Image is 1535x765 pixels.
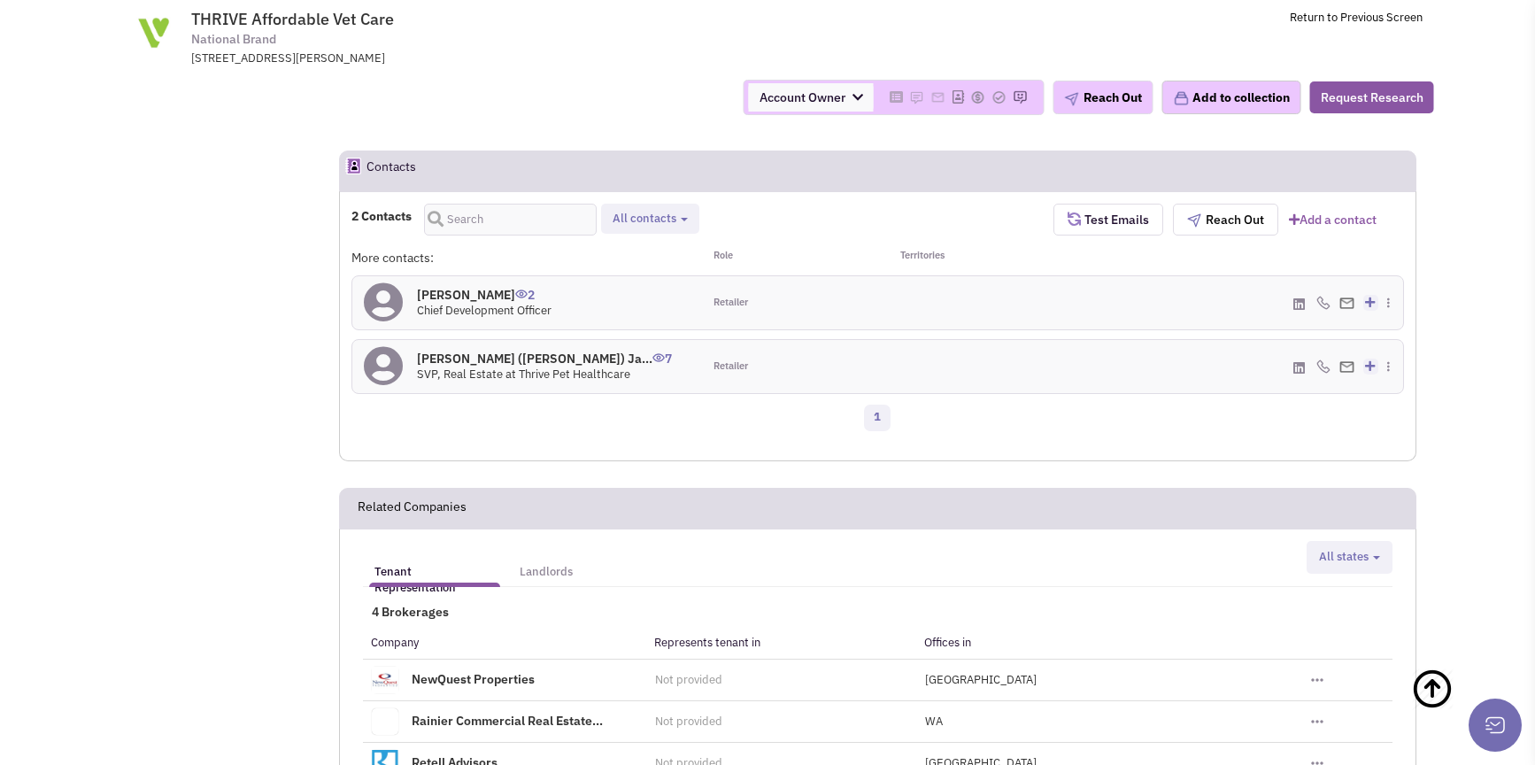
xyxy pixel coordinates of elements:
a: Return to Previous Screen [1290,10,1423,25]
img: Please add to your accounts [992,90,1007,104]
img: Please add to your accounts [971,90,985,104]
a: 1 [864,405,891,431]
span: All contacts [613,211,676,226]
h4: [PERSON_NAME] ([PERSON_NAME]) Ja... [417,351,672,367]
h5: Landlords [520,564,573,580]
img: Email%20Icon.png [1339,361,1354,373]
span: Chief Development Officer [417,303,552,318]
button: All contacts [607,210,693,228]
span: SVP, Real Estate at Thrive Pet Healthcare [417,367,630,382]
span: Account Owner [749,83,874,112]
div: [STREET_ADDRESS][PERSON_NAME] [191,50,653,67]
span: THRIVE Affordable Vet Care [191,9,394,29]
div: More contacts: [351,249,702,267]
button: All states [1314,548,1385,567]
div: Territories [877,249,1053,267]
span: All states [1319,549,1369,564]
span: Retailer [714,359,748,374]
h4: [PERSON_NAME] [417,287,552,303]
button: Add to collection [1162,81,1301,114]
span: 2 [515,274,535,303]
img: icon-collection-lavender.png [1174,90,1190,106]
a: Back To Top [1411,650,1500,765]
h2: Contacts [366,151,416,190]
span: National Brand [191,30,276,49]
img: Please add to your accounts [931,90,945,104]
a: Tenant Representation [366,547,504,583]
h5: Tenant Representation [374,564,495,596]
button: Reach Out [1053,81,1153,114]
img: icon-UserInteraction.png [652,353,665,362]
button: Reach Out [1173,204,1278,236]
span: Test Emails [1081,212,1149,228]
img: icon-UserInteraction.png [515,290,528,298]
span: [GEOGRAPHIC_DATA] [925,672,1037,687]
a: Landlords [511,547,582,583]
h4: 2 Contacts [351,208,412,224]
img: plane.png [1065,92,1079,106]
span: WA [925,714,943,729]
span: 4 Brokerages [363,604,449,620]
span: 7 [652,337,672,367]
h2: Related Companies [358,489,467,528]
img: Email%20Icon.png [1339,297,1354,309]
img: icon-phone.png [1316,296,1331,310]
div: Role [702,249,877,267]
span: Not provided [655,714,722,729]
img: icon-phone.png [1316,359,1331,374]
button: Request Research [1310,81,1434,113]
span: Retailer [714,296,748,310]
span: Not provided [655,672,722,687]
img: Please add to your accounts [1014,90,1028,104]
a: NewQuest Properties [412,671,535,687]
th: Offices in [916,627,1303,659]
img: plane.png [1187,213,1201,228]
th: Company [363,627,646,659]
th: Represents tenant in [646,627,916,659]
input: Search [424,204,597,236]
a: Add a contact [1289,211,1377,228]
a: Rainier Commercial Real Estate... [412,713,603,729]
button: Test Emails [1053,204,1163,236]
img: Please add to your accounts [910,90,924,104]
